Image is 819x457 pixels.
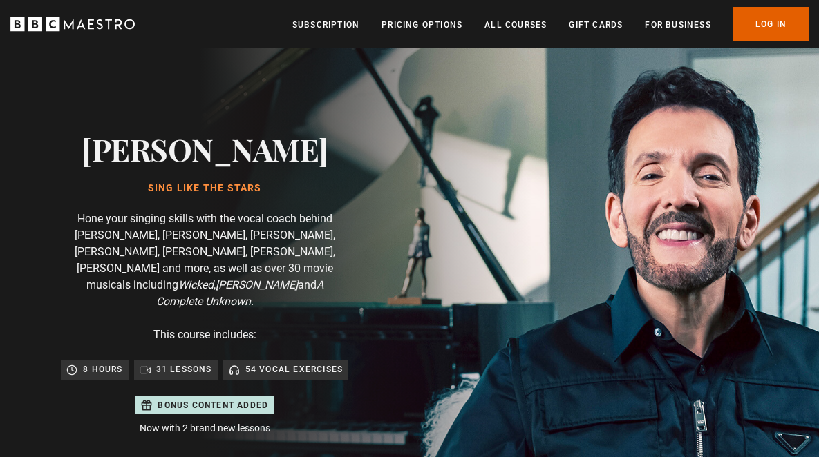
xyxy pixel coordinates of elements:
[66,211,343,310] p: Hone your singing skills with the vocal coach behind [PERSON_NAME], [PERSON_NAME], [PERSON_NAME],...
[82,131,328,166] h2: [PERSON_NAME]
[569,18,623,32] a: Gift Cards
[645,18,710,32] a: For business
[83,362,122,376] p: 8 hours
[156,362,212,376] p: 31 lessons
[382,18,462,32] a: Pricing Options
[245,362,343,376] p: 54 Vocal Exercises
[82,183,328,194] h1: Sing Like the Stars
[484,18,547,32] a: All Courses
[292,18,359,32] a: Subscription
[156,278,323,308] i: A Complete Unknown
[292,7,809,41] nav: Primary
[178,278,214,291] i: Wicked
[10,14,135,35] svg: BBC Maestro
[153,327,256,343] p: This course includes:
[216,278,298,291] i: [PERSON_NAME]
[733,7,809,41] a: Log In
